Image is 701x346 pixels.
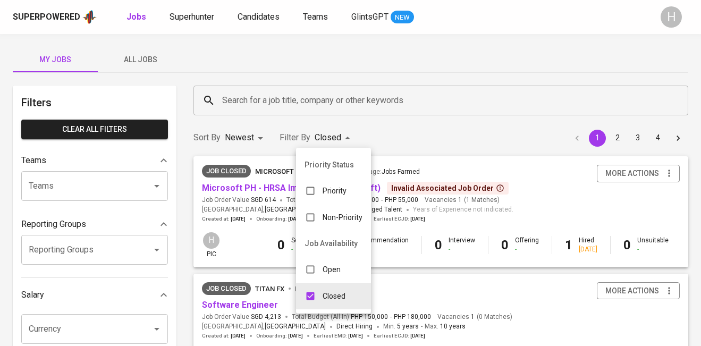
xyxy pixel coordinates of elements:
li: Priority Status [296,152,371,178]
p: Non-Priority [323,212,362,223]
p: Closed [323,291,345,301]
li: Job Availability [296,231,371,256]
p: Priority [323,185,347,196]
p: Open [323,264,341,275]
